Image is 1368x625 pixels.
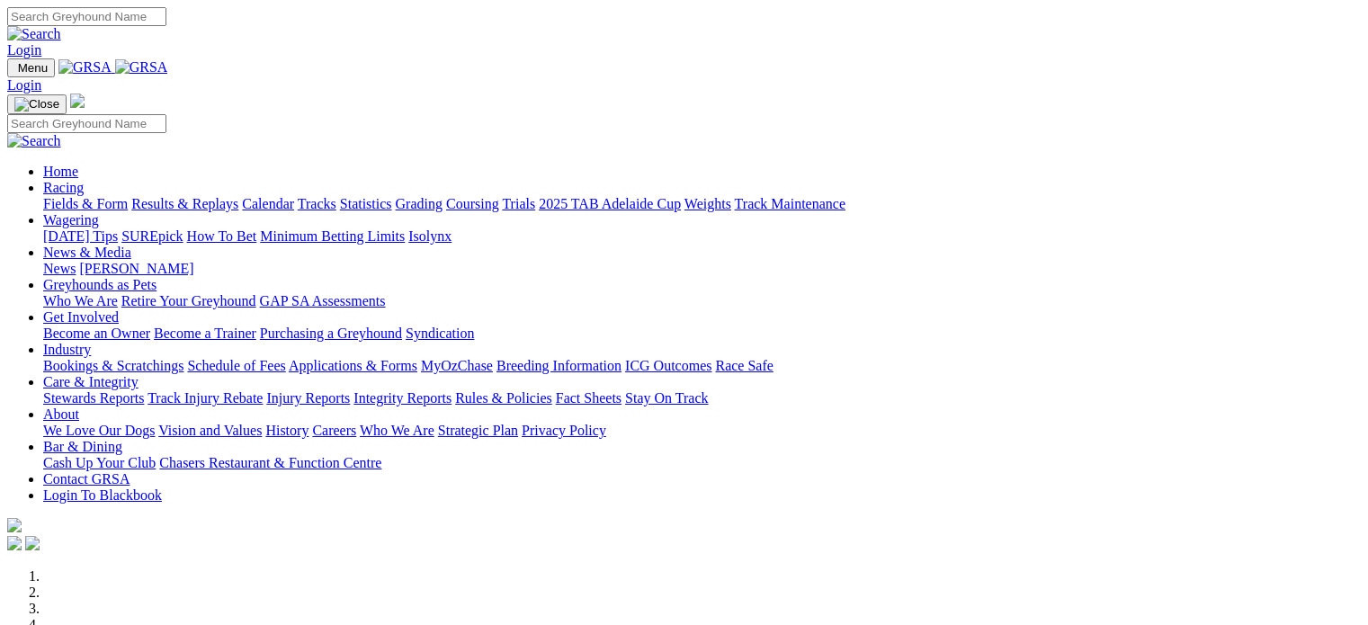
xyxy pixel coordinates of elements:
a: Applications & Forms [289,358,417,373]
a: Results & Replays [131,196,238,211]
a: GAP SA Assessments [260,293,386,308]
a: [DATE] Tips [43,228,118,244]
a: Race Safe [715,358,773,373]
a: Industry [43,342,91,357]
a: Become a Trainer [154,326,256,341]
a: Chasers Restaurant & Function Centre [159,455,381,470]
a: Get Involved [43,309,119,325]
span: Menu [18,61,48,75]
a: Schedule of Fees [187,358,285,373]
a: Login [7,42,41,58]
a: Care & Integrity [43,374,139,389]
a: Minimum Betting Limits [260,228,405,244]
a: Retire Your Greyhound [121,293,256,308]
a: Stewards Reports [43,390,144,406]
img: facebook.svg [7,536,22,550]
a: Login [7,77,41,93]
a: Integrity Reports [353,390,452,406]
div: Care & Integrity [43,390,1361,406]
div: Industry [43,358,1361,374]
a: Trials [502,196,535,211]
a: 2025 TAB Adelaide Cup [539,196,681,211]
img: Close [14,97,59,112]
a: Cash Up Your Club [43,455,156,470]
a: Tracks [298,196,336,211]
a: Rules & Policies [455,390,552,406]
div: News & Media [43,261,1361,277]
div: About [43,423,1361,439]
div: Greyhounds as Pets [43,293,1361,309]
a: Fact Sheets [556,390,621,406]
img: Search [7,133,61,149]
a: Bookings & Scratchings [43,358,183,373]
div: Racing [43,196,1361,212]
a: Contact GRSA [43,471,130,487]
button: Toggle navigation [7,94,67,114]
a: ICG Outcomes [625,358,711,373]
a: About [43,406,79,422]
a: Home [43,164,78,179]
a: [PERSON_NAME] [79,261,193,276]
a: MyOzChase [421,358,493,373]
div: Get Involved [43,326,1361,342]
a: News [43,261,76,276]
a: History [265,423,308,438]
div: Bar & Dining [43,455,1361,471]
a: We Love Our Dogs [43,423,155,438]
a: Injury Reports [266,390,350,406]
button: Toggle navigation [7,58,55,77]
img: Search [7,26,61,42]
a: Login To Blackbook [43,487,162,503]
a: Coursing [446,196,499,211]
img: logo-grsa-white.png [7,518,22,532]
a: Track Injury Rebate [148,390,263,406]
a: Syndication [406,326,474,341]
a: Privacy Policy [522,423,606,438]
a: Grading [396,196,443,211]
a: Who We Are [43,293,118,308]
a: Wagering [43,212,99,228]
a: Isolynx [408,228,452,244]
img: GRSA [58,59,112,76]
a: Bar & Dining [43,439,122,454]
a: News & Media [43,245,131,260]
a: Calendar [242,196,294,211]
a: Track Maintenance [735,196,845,211]
a: Racing [43,180,84,195]
img: logo-grsa-white.png [70,94,85,108]
a: Strategic Plan [438,423,518,438]
a: Greyhounds as Pets [43,277,156,292]
a: How To Bet [187,228,257,244]
a: SUREpick [121,228,183,244]
div: Wagering [43,228,1361,245]
a: Statistics [340,196,392,211]
a: Careers [312,423,356,438]
a: Stay On Track [625,390,708,406]
input: Search [7,7,166,26]
a: Become an Owner [43,326,150,341]
a: Fields & Form [43,196,128,211]
a: Purchasing a Greyhound [260,326,402,341]
a: Breeding Information [496,358,621,373]
a: Who We Are [360,423,434,438]
img: GRSA [115,59,168,76]
a: Vision and Values [158,423,262,438]
a: Weights [684,196,731,211]
input: Search [7,114,166,133]
img: twitter.svg [25,536,40,550]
